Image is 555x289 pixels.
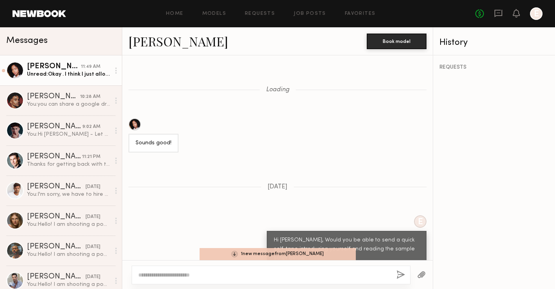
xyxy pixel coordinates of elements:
[27,221,110,228] div: You: Hello! I am shooting a podcast based on Women's Hormonal Health [DATE][DATE] in [GEOGRAPHIC_...
[166,11,184,16] a: Home
[136,139,171,148] div: Sounds good!
[82,123,100,131] div: 9:02 AM
[27,191,110,198] div: You: I'm sorry, we have to hire approximately 5 people our budget is $400 a person!
[200,248,356,260] div: 1 new message from [PERSON_NAME]
[86,273,100,281] div: [DATE]
[27,71,110,78] div: Unread: Okay . I think I just allowed access. Let me know if your able to see it
[27,63,81,71] div: [PERSON_NAME]
[27,183,86,191] div: [PERSON_NAME]
[82,153,100,161] div: 11:21 PM
[6,36,48,45] span: Messages
[27,101,110,108] div: You: you can share a google drive link but please make sure anyone can access it so that I don't ...
[439,65,549,70] div: REQUESTS
[27,273,86,281] div: [PERSON_NAME]
[80,93,100,101] div: 10:28 AM
[439,38,549,47] div: History
[86,183,100,191] div: [DATE]
[128,33,228,50] a: [PERSON_NAME]
[367,34,427,49] button: Book model
[27,93,80,101] div: [PERSON_NAME]
[202,11,226,16] a: Models
[81,63,100,71] div: 11:49 AM
[27,251,110,258] div: You: Hello! I am shooting a podcast based on Women's Hormonal Health [DATE][DATE] in [GEOGRAPHIC_...
[27,161,110,168] div: Thanks for getting back with the info on that [PERSON_NAME], really appreciate you on that. Candi...
[27,131,110,138] div: You: Hi [PERSON_NAME] - Let me know if you'd still like to submit for this! I'm finalizing everyt...
[27,153,82,161] div: [PERSON_NAME]
[86,213,100,221] div: [DATE]
[27,213,86,221] div: [PERSON_NAME]
[86,243,100,251] div: [DATE]
[294,11,326,16] a: Job Posts
[530,7,543,20] a: E
[266,87,289,93] span: Loading
[245,11,275,16] a: Requests
[367,37,427,44] a: Book model
[268,184,287,190] span: [DATE]
[27,281,110,288] div: You: Hello! I am shooting a podcast based on Women's Hormonal Health [DATE][DATE] in [GEOGRAPHIC_...
[27,243,86,251] div: [PERSON_NAME]
[27,123,82,131] div: [PERSON_NAME]
[345,11,376,16] a: Favorites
